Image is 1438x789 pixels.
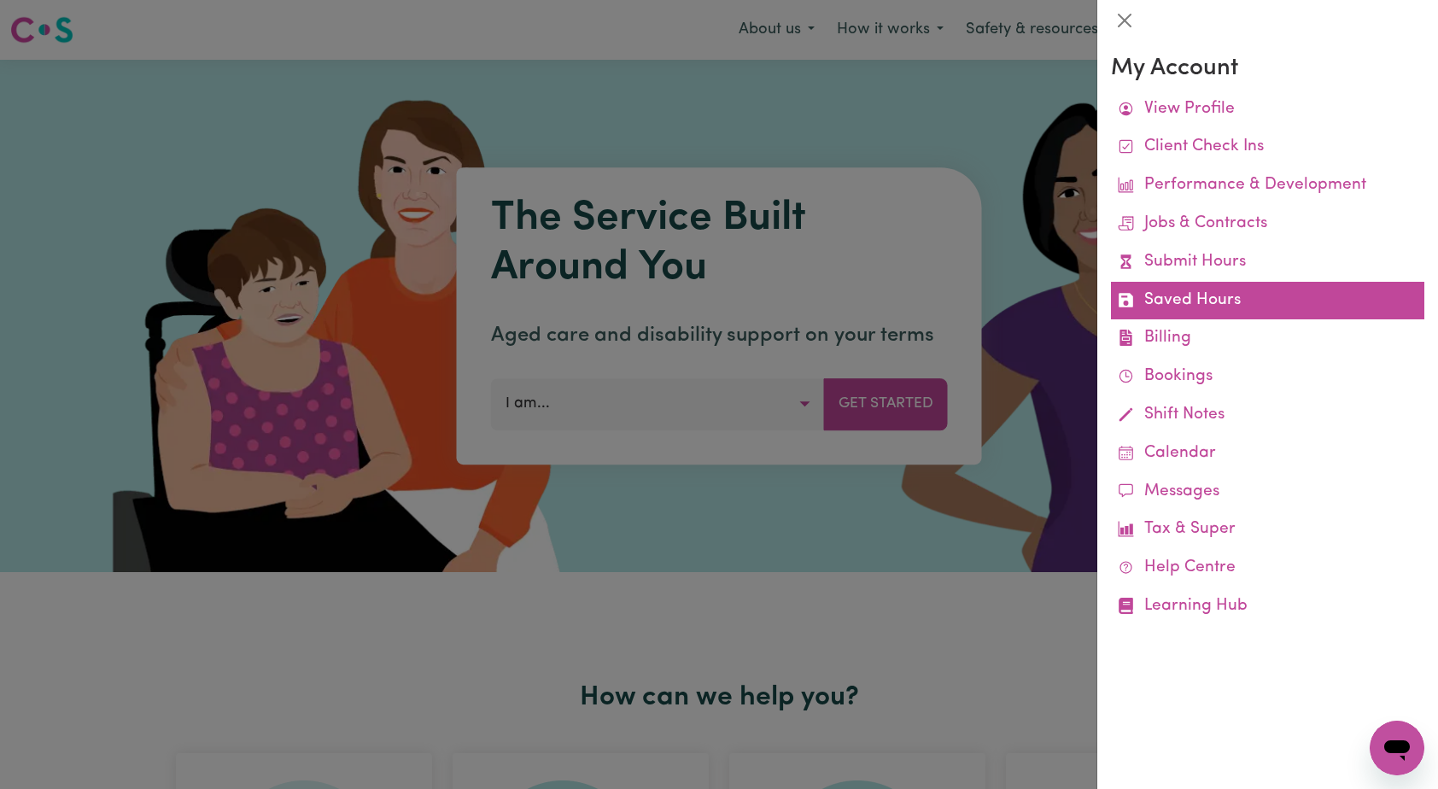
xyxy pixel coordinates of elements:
[1111,91,1424,129] a: View Profile
[1370,721,1424,775] iframe: Button to launch messaging window, conversation in progress
[1111,167,1424,205] a: Performance & Development
[1111,549,1424,587] a: Help Centre
[1111,7,1138,34] button: Close
[1111,473,1424,511] a: Messages
[1111,435,1424,473] a: Calendar
[1111,243,1424,282] a: Submit Hours
[1111,511,1424,549] a: Tax & Super
[1111,319,1424,358] a: Billing
[1111,358,1424,396] a: Bookings
[1111,128,1424,167] a: Client Check Ins
[1111,587,1424,626] a: Learning Hub
[1111,396,1424,435] a: Shift Notes
[1111,205,1424,243] a: Jobs & Contracts
[1111,55,1424,84] h3: My Account
[1111,282,1424,320] a: Saved Hours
